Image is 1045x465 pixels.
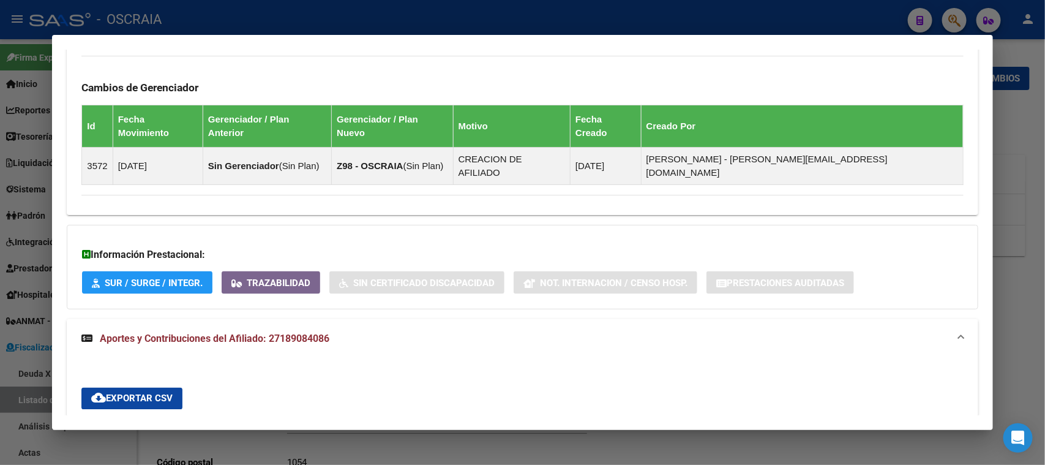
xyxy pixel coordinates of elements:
[203,148,331,185] td: ( )
[514,271,697,294] button: Not. Internacion / Censo Hosp.
[641,105,963,148] th: Creado Por
[82,248,962,262] h3: Información Prestacional:
[727,278,844,289] span: Prestaciones Auditadas
[222,271,320,294] button: Trazabilidad
[91,391,106,406] mat-icon: cloud_download
[353,278,495,289] span: Sin Certificado Discapacidad
[453,148,571,185] td: CREACION DE AFILIADO
[203,105,331,148] th: Gerenciador / Plan Anterior
[540,278,687,289] span: Not. Internacion / Censo Hosp.
[282,161,316,171] span: Sin Plan
[1003,423,1033,453] div: Open Intercom Messenger
[332,148,453,185] td: ( )
[329,271,504,294] button: Sin Certificado Discapacidad
[337,161,403,171] strong: Z98 - OSCRAIA
[82,271,212,294] button: SUR / SURGE / INTEGR.
[91,393,173,404] span: Exportar CSV
[113,148,203,185] td: [DATE]
[82,105,113,148] th: Id
[406,161,441,171] span: Sin Plan
[100,333,329,344] span: Aportes y Contribuciones del Afiliado: 27189084086
[81,388,182,410] button: Exportar CSV
[105,278,203,289] span: SUR / SURGE / INTEGR.
[571,105,642,148] th: Fecha Creado
[706,271,854,294] button: Prestaciones Auditadas
[82,148,113,185] td: 3572
[453,105,571,148] th: Motivo
[208,161,279,171] strong: Sin Gerenciador
[67,319,978,358] mat-expansion-panel-header: Aportes y Contribuciones del Afiliado: 27189084086
[641,148,963,185] td: [PERSON_NAME] - [PERSON_NAME][EMAIL_ADDRESS][DOMAIN_NAME]
[113,105,203,148] th: Fecha Movimiento
[247,278,310,289] span: Trazabilidad
[81,81,963,94] h3: Cambios de Gerenciador
[571,148,642,185] td: [DATE]
[332,105,453,148] th: Gerenciador / Plan Nuevo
